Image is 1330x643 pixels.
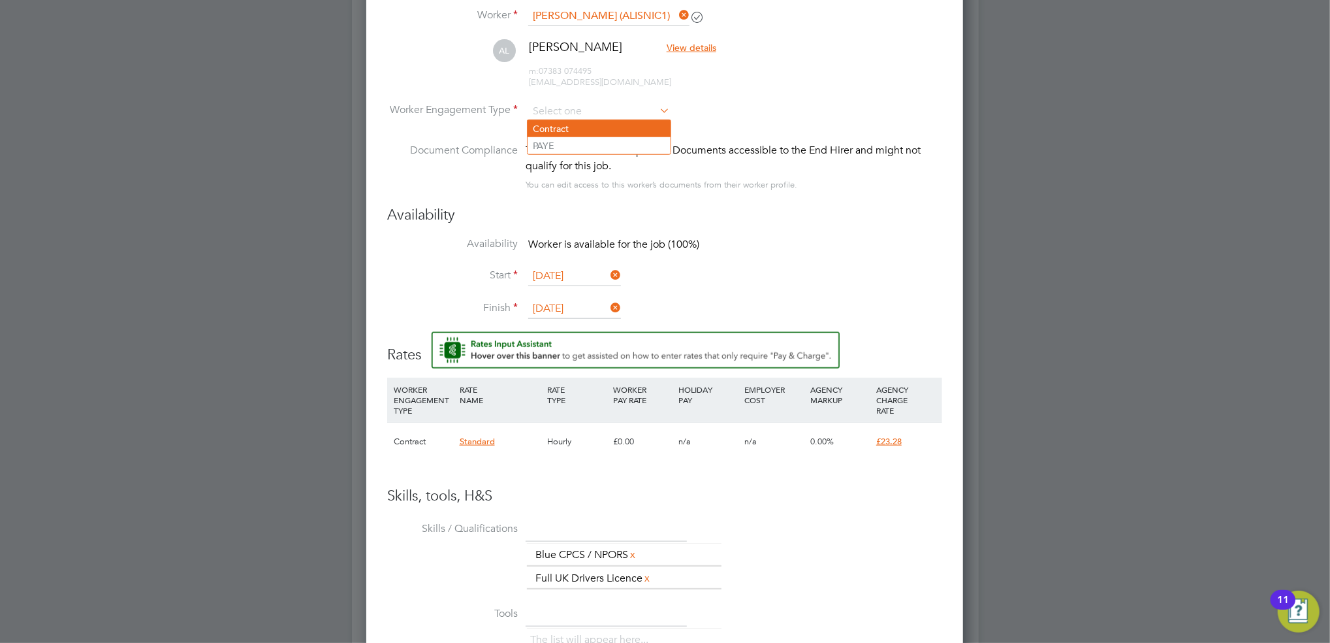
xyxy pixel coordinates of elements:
li: Full UK Drivers Licence [530,570,657,587]
span: n/a [744,436,757,447]
span: n/a [679,436,691,447]
div: £0.00 [610,423,676,461]
a: x [642,570,652,587]
button: Rate Assistant [432,332,840,369]
label: Worker Engagement Type [387,103,518,117]
span: 0.00% [810,436,834,447]
span: Standard [460,436,495,447]
label: Availability [387,237,518,251]
div: AGENCY CHARGE RATE [873,378,939,422]
h3: Skills, tools, H&S [387,487,942,506]
div: WORKER PAY RATE [610,378,676,412]
div: RATE NAME [456,378,544,412]
li: PAYE [528,137,671,154]
li: Blue CPCS / NPORS [530,546,642,564]
label: Skills / Qualifications [387,522,518,536]
span: £23.28 [876,436,902,447]
span: 07383 074495 [529,65,592,76]
span: Worker is available for the job (100%) [528,238,699,251]
span: View details [667,42,716,54]
h3: Rates [387,332,942,365]
div: 11 [1277,600,1289,617]
div: WORKER ENGAGEMENT TYPE [390,378,456,422]
label: Tools [387,607,518,621]
input: Select one [528,267,621,286]
div: Contract [390,423,456,461]
label: Worker [387,8,518,22]
div: HOLIDAY PAY [676,378,742,412]
a: x [628,546,637,563]
label: Finish [387,301,518,315]
button: Open Resource Center, 11 new notifications [1278,591,1320,633]
label: Document Compliance [387,142,518,190]
div: This worker has no Compliance Documents accessible to the End Hirer and might not qualify for thi... [526,142,942,174]
label: Start [387,269,518,282]
input: Select one [528,299,621,319]
li: Contract [528,120,671,137]
span: [PERSON_NAME] [529,39,622,54]
h3: Availability [387,206,942,225]
div: AGENCY MARKUP [807,378,873,412]
input: Search for... [528,7,689,26]
span: m: [529,65,539,76]
span: [EMAIL_ADDRESS][DOMAIN_NAME] [529,76,671,88]
div: You can edit access to this worker’s documents from their worker profile. [526,177,797,193]
div: RATE TYPE [544,378,610,412]
input: Select one [528,102,670,122]
span: AL [493,39,516,62]
div: Hourly [544,423,610,461]
div: EMPLOYER COST [741,378,807,412]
